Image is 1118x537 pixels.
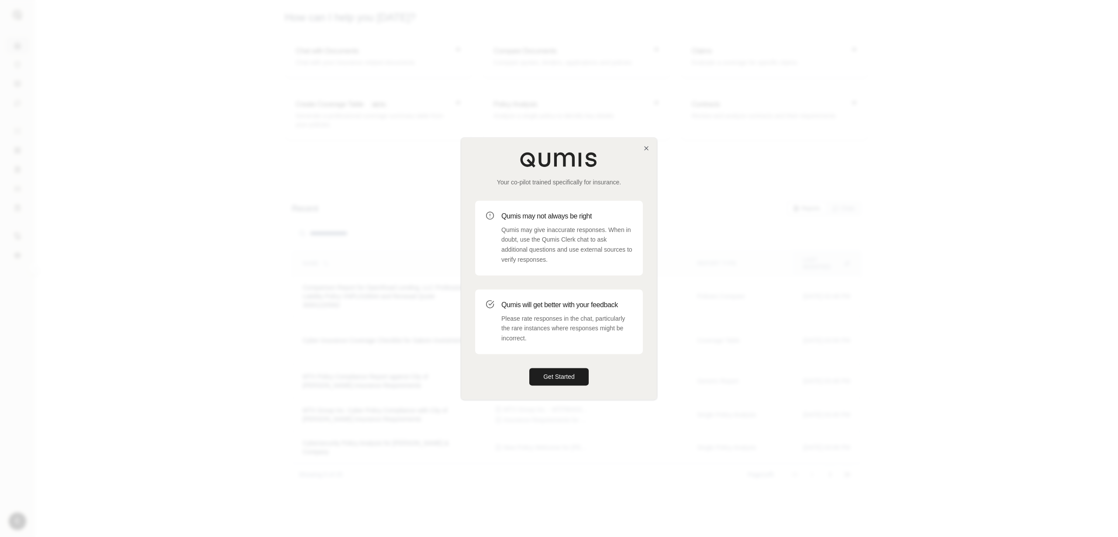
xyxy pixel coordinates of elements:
p: Qumis may give inaccurate responses. When in doubt, use the Qumis Clerk chat to ask additional qu... [501,225,632,265]
img: Qumis Logo [520,152,598,167]
h3: Qumis may not always be right [501,211,632,222]
button: Get Started [529,368,589,385]
h3: Qumis will get better with your feedback [501,300,632,310]
p: Your co-pilot trained specifically for insurance. [475,178,643,187]
p: Please rate responses in the chat, particularly the rare instances where responses might be incor... [501,314,632,343]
